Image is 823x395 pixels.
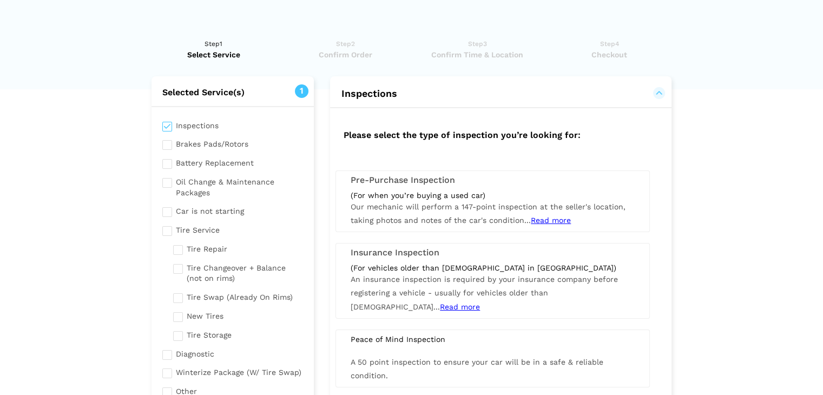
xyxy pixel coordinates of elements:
div: (For vehicles older than [DEMOGRAPHIC_DATA] in [GEOGRAPHIC_DATA]) [351,263,635,273]
div: (For when you’re buying a used car) [351,190,635,200]
span: Read more [440,302,480,311]
h3: Insurance Inspection [351,248,635,258]
span: 1 [295,84,308,98]
a: Step4 [547,38,672,60]
a: Step3 [415,38,540,60]
button: Inspections [341,87,661,100]
div: Peace of Mind Inspection [343,334,643,344]
span: Confirm Time & Location [415,49,540,60]
h3: Pre-Purchase Inspection [351,175,635,185]
span: Checkout [547,49,672,60]
h2: Please select the type of inspection you’re looking for: [333,119,669,149]
span: A 50 point inspection to ensure your car will be in a safe & reliable condition. [351,358,603,380]
span: An insurance inspection is required by your insurance company before registering a vehicle - usua... [351,275,618,311]
span: Read more [531,216,571,225]
a: Step2 [283,38,408,60]
span: Our mechanic will perform a 147-point inspection at the seller's location, taking photos and note... [351,202,626,225]
span: Select Service [152,49,276,60]
span: Confirm Order [283,49,408,60]
h2: Selected Service(s) [152,87,314,98]
a: Step1 [152,38,276,60]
